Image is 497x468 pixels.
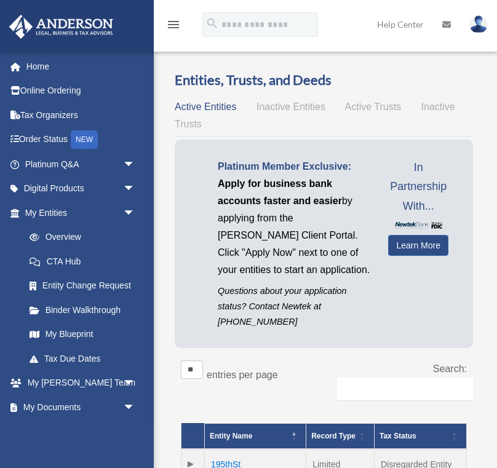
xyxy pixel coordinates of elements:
i: search [205,17,219,30]
span: arrow_drop_down [123,200,148,226]
span: In Partnership With... [388,158,448,216]
a: Digital Productsarrow_drop_down [9,176,154,201]
span: Active Entities [175,101,236,112]
a: Online Ordering [9,79,154,103]
span: arrow_drop_down [123,419,148,445]
a: Tax Due Dates [17,346,148,371]
p: by applying from the [PERSON_NAME] Client Portal. [218,175,370,244]
a: Learn More [388,235,448,256]
a: My Entitiesarrow_drop_down [9,200,148,225]
img: NewtekBankLogoSM.png [394,222,442,229]
h3: Entities, Trusts, and Deeds [175,71,473,90]
a: Order StatusNEW [9,127,154,153]
a: menu [166,22,181,32]
label: entries per page [207,370,278,380]
span: arrow_drop_down [123,395,148,420]
th: Entity Name: Activate to invert sorting [205,423,306,449]
span: arrow_drop_down [123,176,148,202]
a: CTA Hub [17,249,148,274]
a: Binder Walkthrough [17,298,148,322]
a: Overview [17,225,141,250]
span: arrow_drop_down [123,152,148,177]
span: Inactive Entities [256,101,325,112]
span: Active Trusts [345,101,402,112]
a: Home [9,54,154,79]
p: Questions about your application status? Contact Newtek at [PHONE_NUMBER] [218,284,370,330]
label: Search: [433,363,467,374]
th: Record Type: Activate to sort [306,423,375,449]
img: Anderson Advisors Platinum Portal [6,15,117,39]
a: Tax Organizers [9,103,154,127]
span: Record Type [311,432,356,440]
a: Entity Change Request [17,274,148,298]
img: User Pic [469,15,488,33]
div: NEW [71,130,98,149]
p: Click "Apply Now" next to one of your entities to start an application. [218,244,370,279]
span: Inactive Trusts [175,101,455,129]
span: arrow_drop_down [123,371,148,396]
a: Platinum Q&Aarrow_drop_down [9,152,154,176]
a: Online Learningarrow_drop_down [9,419,154,444]
i: menu [166,17,181,32]
a: My Blueprint [17,322,148,347]
a: My [PERSON_NAME] Teamarrow_drop_down [9,371,154,395]
a: My Documentsarrow_drop_down [9,395,154,419]
span: Entity Name [210,432,252,440]
p: Platinum Member Exclusive: [218,158,370,175]
span: Apply for business bank accounts faster and easier [218,178,342,206]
